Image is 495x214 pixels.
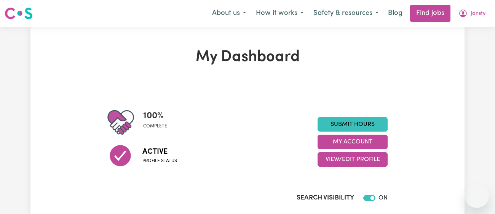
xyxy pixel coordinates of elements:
[318,135,388,149] button: My Account
[410,5,450,22] a: Find jobs
[5,6,33,20] img: Careseekers logo
[143,109,167,123] span: 100 %
[453,5,490,21] button: My Account
[378,195,388,201] span: ON
[142,158,177,164] span: Profile status
[207,5,251,21] button: About us
[465,183,489,208] iframe: Button to launch messaging window
[318,117,388,132] a: Submit Hours
[143,123,167,130] span: complete
[251,5,308,21] button: How it works
[318,152,388,167] button: View/Edit Profile
[383,5,407,22] a: Blog
[142,146,177,158] span: Active
[107,48,388,66] h1: My Dashboard
[297,193,354,203] label: Search Visibility
[471,10,485,18] span: Jansty
[143,109,173,136] div: Profile completeness: 100%
[308,5,383,21] button: Safety & resources
[5,5,33,22] a: Careseekers logo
